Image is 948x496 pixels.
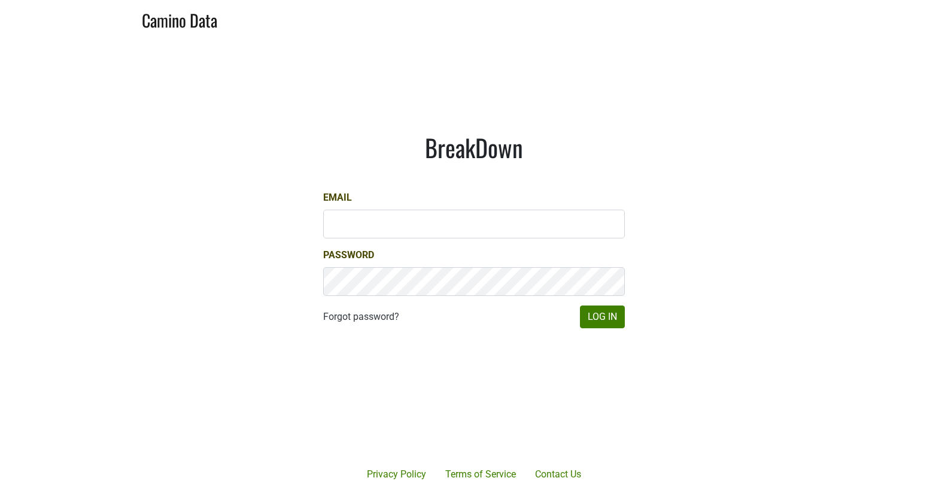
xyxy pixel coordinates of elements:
[323,248,374,262] label: Password
[436,462,525,486] a: Terms of Service
[323,133,625,162] h1: BreakDown
[580,306,625,328] button: Log In
[525,462,591,486] a: Contact Us
[323,190,352,205] label: Email
[142,5,217,33] a: Camino Data
[357,462,436,486] a: Privacy Policy
[323,310,399,324] a: Forgot password?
